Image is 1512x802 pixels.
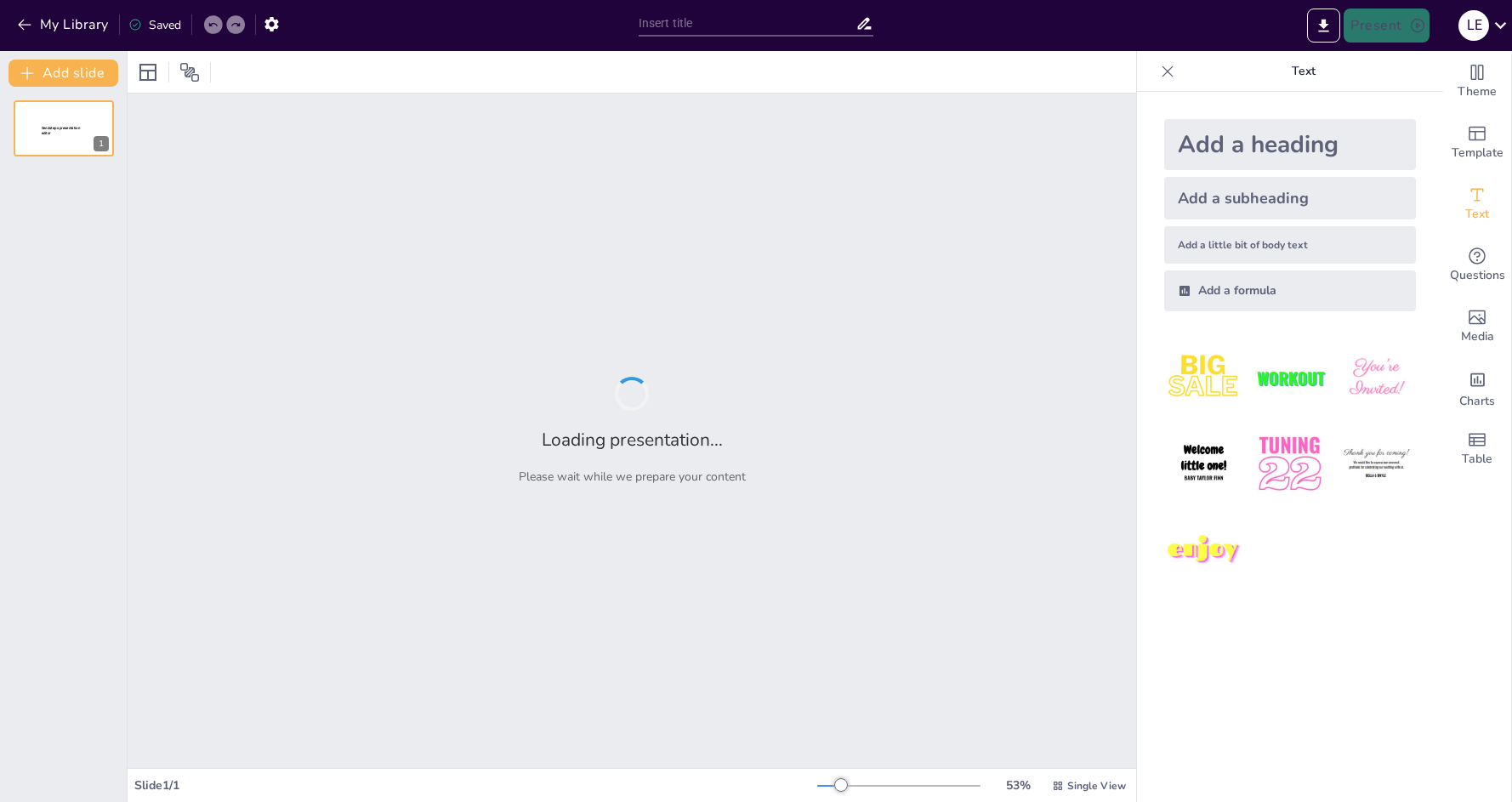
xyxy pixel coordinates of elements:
[998,777,1038,793] div: 53 %
[1164,119,1416,170] div: Add a heading
[94,136,109,151] div: 1
[1450,266,1505,285] span: Questions
[1164,270,1416,311] div: Add a formula
[42,126,80,135] span: Sendsteps presentation editor
[1164,177,1416,219] div: Add a subheading
[1443,173,1511,235] div: Add text boxes
[1462,450,1492,469] span: Table
[179,62,200,82] span: Position
[9,60,118,87] button: Add slide
[1443,418,1511,480] div: Add a table
[1164,338,1243,418] img: 1.jpeg
[13,11,116,38] button: My Library
[1443,296,1511,357] div: Add images, graphics, shapes or video
[519,469,746,485] p: Please wait while we prepare your content
[134,777,817,793] div: Slide 1 / 1
[14,100,114,156] div: 1
[1452,144,1503,162] span: Template
[1459,392,1495,411] span: Charts
[1250,338,1329,418] img: 2.jpeg
[1461,327,1494,346] span: Media
[1164,511,1243,590] img: 7.jpeg
[1344,9,1429,43] button: Present
[134,59,162,86] div: Layout
[1307,9,1340,43] button: Export to PowerPoint
[1164,424,1243,503] img: 4.jpeg
[1443,112,1511,173] div: Add ready made slides
[1443,51,1511,112] div: Change the overall theme
[1250,424,1329,503] img: 5.jpeg
[1337,338,1416,418] img: 3.jpeg
[1067,779,1126,793] span: Single View
[1443,235,1511,296] div: Get real-time input from your audience
[1164,226,1416,264] div: Add a little bit of body text
[639,11,855,36] input: Insert title
[1458,10,1489,41] div: L E
[542,428,723,452] h2: Loading presentation...
[1337,424,1416,503] img: 6.jpeg
[1458,9,1489,43] button: L E
[1443,357,1511,418] div: Add charts and graphs
[128,17,181,33] div: Saved
[1458,82,1497,101] span: Theme
[1465,205,1489,224] span: Text
[1181,51,1426,92] p: Text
